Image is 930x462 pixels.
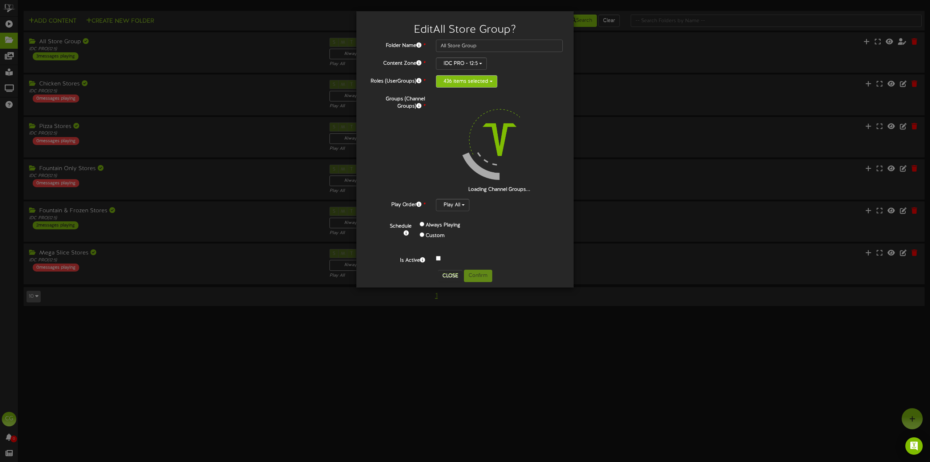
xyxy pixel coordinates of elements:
[367,24,563,36] h2: Edit All Store Group ?
[426,222,460,229] label: Always Playing
[362,199,430,209] label: Play Order
[426,232,445,240] label: Custom
[464,270,492,282] button: Confirm
[436,40,563,52] input: Folder Name
[362,75,430,85] label: Roles (UserGroups)
[436,57,487,70] button: IDC PRO - 12:5
[362,254,430,264] label: Is Active
[905,437,923,455] div: Open Intercom Messenger
[438,270,462,282] button: Close
[453,93,546,186] img: loading-spinner-4.png
[362,40,430,49] label: Folder Name
[468,187,530,192] strong: Loading Channel Groups...
[436,199,469,211] button: Play All
[390,224,412,229] b: Schedule
[436,75,497,88] button: 436 items selected
[362,93,430,110] label: Groups (Channel Groups)
[362,57,430,67] label: Content Zone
